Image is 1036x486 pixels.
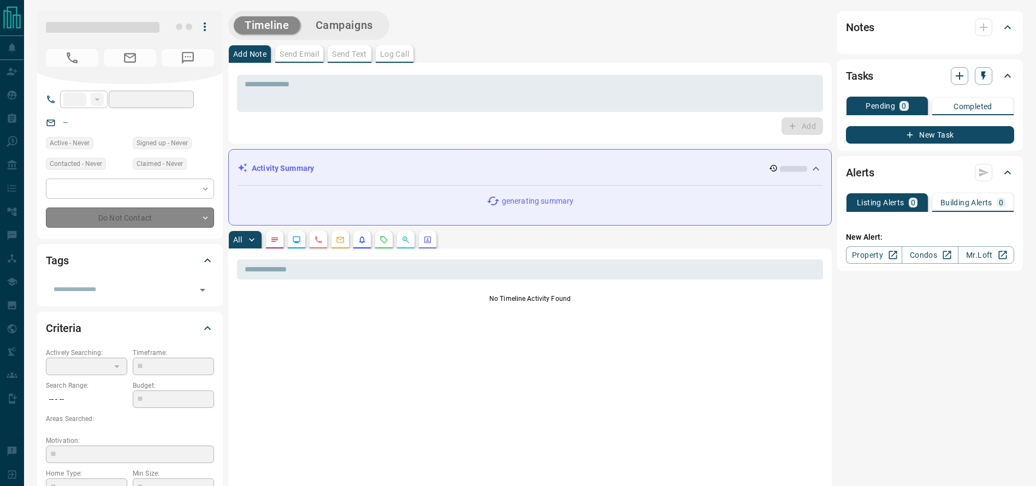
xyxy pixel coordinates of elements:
[846,14,1014,40] div: Notes
[50,158,102,169] span: Contacted - Never
[234,16,300,34] button: Timeline
[238,158,822,179] div: Activity Summary
[46,414,214,424] p: Areas Searched:
[46,319,81,337] h2: Criteria
[401,235,410,244] svg: Opportunities
[46,390,127,408] p: -- - --
[380,235,388,244] svg: Requests
[423,235,432,244] svg: Agent Actions
[252,163,314,174] p: Activity Summary
[137,138,188,149] span: Signed up - Never
[358,235,366,244] svg: Listing Alerts
[46,315,214,341] div: Criteria
[846,63,1014,89] div: Tasks
[846,126,1014,144] button: New Task
[46,252,68,269] h2: Tags
[911,199,915,206] p: 0
[46,469,127,478] p: Home Type:
[133,348,214,358] p: Timeframe:
[270,235,279,244] svg: Notes
[237,294,823,304] p: No Timeline Activity Found
[846,232,1014,243] p: New Alert:
[954,103,992,110] p: Completed
[846,246,902,264] a: Property
[336,235,345,244] svg: Emails
[133,381,214,390] p: Budget:
[137,158,183,169] span: Claimed - Never
[846,19,874,36] h2: Notes
[940,199,992,206] p: Building Alerts
[305,16,384,34] button: Campaigns
[866,102,895,110] p: Pending
[46,49,98,67] span: No Number
[292,235,301,244] svg: Lead Browsing Activity
[46,247,214,274] div: Tags
[846,164,874,181] h2: Alerts
[46,436,214,446] p: Motivation:
[104,49,156,67] span: No Email
[999,199,1003,206] p: 0
[46,208,214,228] div: Do Not Contact
[958,246,1014,264] a: Mr.Loft
[846,159,1014,186] div: Alerts
[502,195,573,207] p: generating summary
[195,282,210,298] button: Open
[63,118,68,127] a: --
[46,381,127,390] p: Search Range:
[46,348,127,358] p: Actively Searching:
[902,102,906,110] p: 0
[902,246,958,264] a: Condos
[314,235,323,244] svg: Calls
[857,199,904,206] p: Listing Alerts
[233,50,267,58] p: Add Note
[233,236,242,244] p: All
[50,138,90,149] span: Active - Never
[846,67,873,85] h2: Tasks
[162,49,214,67] span: No Number
[133,469,214,478] p: Min Size:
